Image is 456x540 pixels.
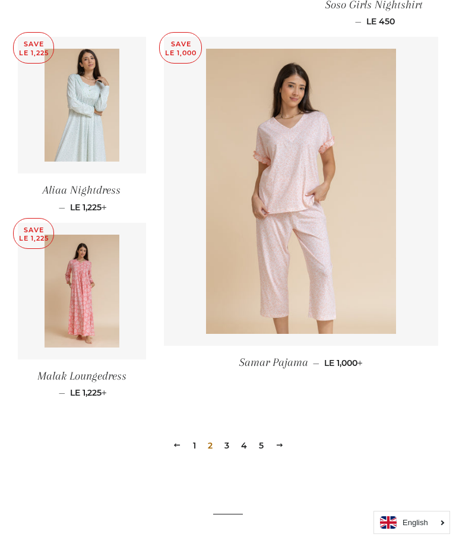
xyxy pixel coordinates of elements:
p: Save LE 1,000 [160,33,201,63]
a: 4 [236,437,252,454]
span: — [59,202,65,213]
i: English [403,519,428,526]
p: Save LE 1,225 [14,33,53,63]
span: Samar Pajama [239,356,308,369]
p: Save LE 1,225 [14,219,53,249]
span: LE 1,000 [324,358,363,368]
span: — [355,16,362,27]
a: English [380,516,444,529]
a: 5 [254,437,268,454]
a: Malak Loungedress — LE 1,225 [18,359,146,408]
a: Aliaa Nightdress — LE 1,225 [18,173,146,222]
span: — [313,358,319,368]
span: 2 [203,437,217,454]
span: — [59,387,65,398]
a: 3 [220,437,234,454]
span: LE 1,225 [70,202,107,213]
a: 1 [188,437,201,454]
a: Samar Pajama — LE 1,000 [164,346,438,380]
span: LE 1,225 [70,387,107,398]
span: LE 450 [366,16,395,27]
span: Malak Loungedress [37,370,126,383]
span: Aliaa Nightdress [43,184,121,197]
